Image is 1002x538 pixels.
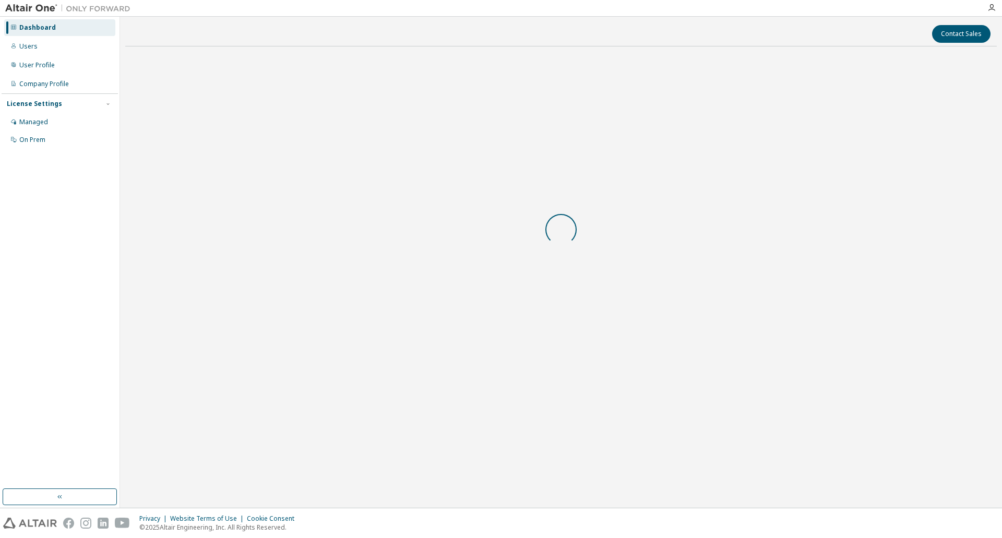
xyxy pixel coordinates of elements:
[63,518,74,529] img: facebook.svg
[98,518,109,529] img: linkedin.svg
[19,118,48,126] div: Managed
[139,523,301,532] p: © 2025 Altair Engineering, Inc. All Rights Reserved.
[19,80,69,88] div: Company Profile
[139,515,170,523] div: Privacy
[3,518,57,529] img: altair_logo.svg
[170,515,247,523] div: Website Terms of Use
[115,518,130,529] img: youtube.svg
[19,136,45,144] div: On Prem
[5,3,136,14] img: Altair One
[7,100,62,108] div: License Settings
[932,25,991,43] button: Contact Sales
[247,515,301,523] div: Cookie Consent
[19,61,55,69] div: User Profile
[80,518,91,529] img: instagram.svg
[19,42,38,51] div: Users
[19,23,56,32] div: Dashboard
